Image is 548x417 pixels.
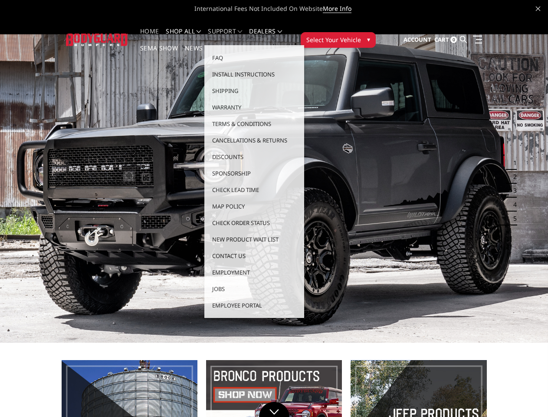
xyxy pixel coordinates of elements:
[367,35,370,44] span: ▾
[508,212,517,225] button: 5 of 5
[434,36,449,43] span: Cart
[208,248,301,264] a: Contact Us
[208,165,301,182] a: Sponsorship
[404,28,431,52] a: Account
[249,28,282,45] a: Dealers
[66,33,128,46] img: BODYGUARD BUMPERS
[505,375,548,417] iframe: Chat Widget
[301,32,376,48] button: Select Your Vehicle
[208,297,301,314] a: Employee Portal
[208,132,301,149] a: Cancellations & Returns
[166,28,201,45] a: shop all
[208,149,301,165] a: Discounts
[208,281,301,297] a: Jobs
[208,83,301,99] a: Shipping
[323,4,351,13] a: More Info
[208,66,301,83] a: Install Instructions
[306,35,361,44] span: Select Your Vehicle
[208,116,301,132] a: Terms & Conditions
[140,45,178,62] a: SEMA Show
[208,198,301,215] a: MAP Policy
[208,264,301,281] a: Employment
[185,45,203,62] a: News
[208,99,301,116] a: Warranty
[208,231,301,248] a: New Product Wait List
[508,198,517,212] button: 4 of 5
[140,28,159,45] a: Home
[208,215,301,231] a: Check Order Status
[208,28,242,45] a: Support
[508,184,517,198] button: 3 of 5
[208,182,301,198] a: Check Lead Time
[434,28,457,52] a: Cart 0
[450,36,457,43] span: 0
[508,170,517,184] button: 2 of 5
[208,50,301,66] a: FAQ
[508,156,517,170] button: 1 of 5
[404,36,431,43] span: Account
